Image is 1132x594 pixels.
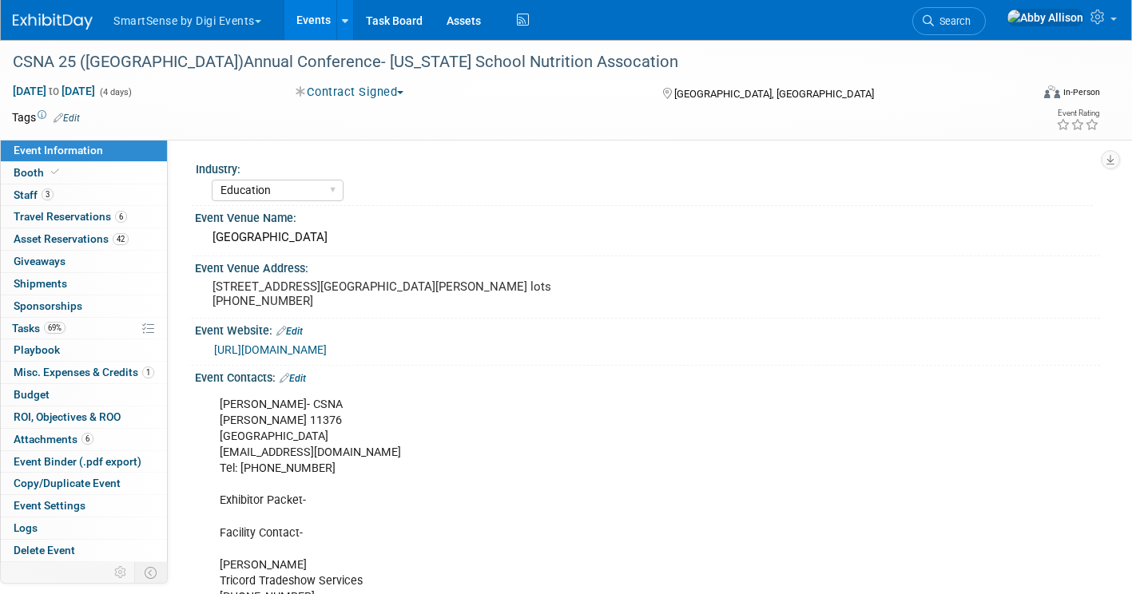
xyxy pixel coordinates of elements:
[44,322,66,334] span: 69%
[207,225,1088,250] div: [GEOGRAPHIC_DATA]
[1,406,167,428] a: ROI, Objectives & ROO
[14,477,121,489] span: Copy/Duplicate Event
[1,384,167,406] a: Budget
[14,166,62,179] span: Booth
[7,48,1007,77] div: CSNA 25 ([GEOGRAPHIC_DATA])Annual Conference- [US_STATE] School Nutrition Assocation
[1,517,167,539] a: Logs
[14,210,127,223] span: Travel Reservations
[195,319,1100,339] div: Event Website:
[14,433,93,445] span: Attachments
[14,343,60,356] span: Playbook
[14,255,66,267] span: Giveaways
[195,366,1100,386] div: Event Contacts:
[1007,9,1084,26] img: Abby Allison
[14,388,50,401] span: Budget
[1,273,167,295] a: Shipments
[195,256,1100,276] div: Event Venue Address:
[196,157,1093,177] div: Industry:
[142,366,154,378] span: 1
[12,109,80,125] td: Tags
[212,279,554,308] pre: [STREET_ADDRESS][GEOGRAPHIC_DATA][PERSON_NAME] lots [PHONE_NUMBER]
[14,144,103,156] span: Event Information
[14,299,82,312] span: Sponsorships
[81,433,93,445] span: 6
[42,188,54,200] span: 3
[98,87,132,97] span: (4 days)
[1,184,167,206] a: Staff3
[1,318,167,339] a: Tasks69%
[12,322,66,335] span: Tasks
[1,228,167,250] a: Asset Reservations42
[1,362,167,383] a: Misc. Expenses & Credits1
[115,211,127,223] span: 6
[14,188,54,201] span: Staff
[46,85,62,97] span: to
[14,521,38,534] span: Logs
[280,373,306,384] a: Edit
[1044,85,1060,98] img: Format-Inperson.png
[14,410,121,423] span: ROI, Objectives & ROO
[14,232,129,245] span: Asset Reservations
[1,451,167,473] a: Event Binder (.pdf export)
[1,495,167,517] a: Event Settings
[1,162,167,184] a: Booth
[13,14,93,30] img: ExhibitDay
[1,140,167,161] a: Event Information
[934,15,971,27] span: Search
[1,473,167,494] a: Copy/Duplicate Event
[54,113,80,124] a: Edit
[14,499,85,512] span: Event Settings
[113,233,129,245] span: 42
[1,206,167,228] a: Travel Reservations6
[12,84,96,98] span: [DATE] [DATE]
[1,429,167,450] a: Attachments6
[135,562,168,583] td: Toggle Event Tabs
[1,251,167,272] a: Giveaways
[14,544,75,556] span: Delete Event
[290,84,410,101] button: Contract Signed
[674,88,874,100] span: [GEOGRAPHIC_DATA], [GEOGRAPHIC_DATA]
[1,540,167,561] a: Delete Event
[1056,109,1099,117] div: Event Rating
[107,562,135,583] td: Personalize Event Tab Strip
[51,168,59,176] i: Booth reservation complete
[912,7,986,35] a: Search
[14,366,154,378] span: Misc. Expenses & Credits
[214,343,327,356] a: [URL][DOMAIN_NAME]
[276,326,303,337] a: Edit
[1,295,167,317] a: Sponsorships
[1062,86,1100,98] div: In-Person
[939,83,1100,107] div: Event Format
[1,339,167,361] a: Playbook
[14,277,67,290] span: Shipments
[195,206,1100,226] div: Event Venue Name:
[14,455,141,468] span: Event Binder (.pdf export)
